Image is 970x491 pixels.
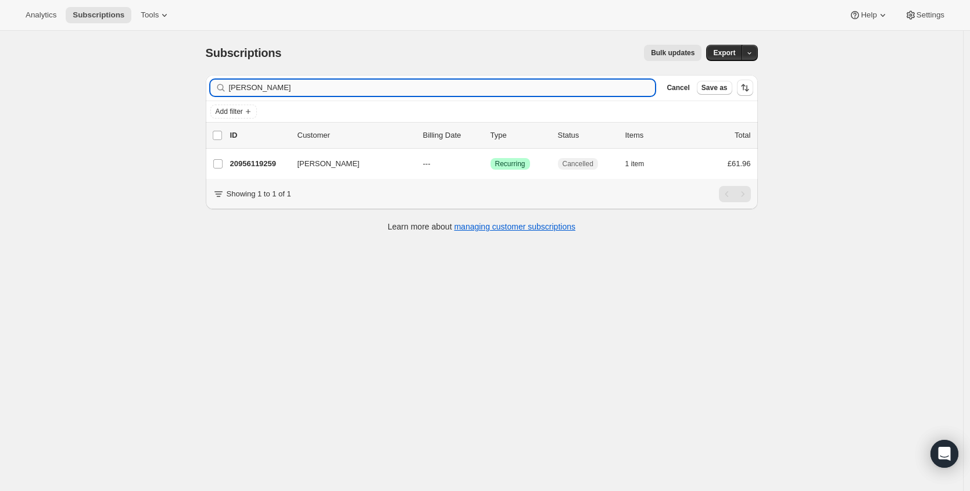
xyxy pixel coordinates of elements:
button: Analytics [19,7,63,23]
p: Total [735,130,750,141]
button: Settings [898,7,951,23]
button: Tools [134,7,177,23]
button: Subscriptions [66,7,131,23]
p: Customer [298,130,414,141]
span: Export [713,48,735,58]
span: Cancelled [563,159,593,169]
button: Help [842,7,895,23]
span: --- [423,159,431,168]
span: Save as [701,83,728,92]
span: Recurring [495,159,525,169]
span: Bulk updates [651,48,695,58]
span: £61.96 [728,159,751,168]
span: Settings [917,10,944,20]
div: Open Intercom Messenger [930,440,958,468]
button: 1 item [625,156,657,172]
span: Subscriptions [206,46,282,59]
p: Learn more about [388,221,575,232]
div: Items [625,130,683,141]
span: Add filter [216,107,243,116]
span: Help [861,10,876,20]
nav: Pagination [719,186,751,202]
div: Type [491,130,549,141]
span: Subscriptions [73,10,124,20]
button: Bulk updates [644,45,701,61]
span: Tools [141,10,159,20]
p: Status [558,130,616,141]
a: managing customer subscriptions [454,222,575,231]
p: ID [230,130,288,141]
span: [PERSON_NAME] [298,158,360,170]
button: Cancel [662,81,694,95]
button: Add filter [210,105,257,119]
button: Sort the results [737,80,753,96]
button: [PERSON_NAME] [291,155,407,173]
p: Showing 1 to 1 of 1 [227,188,291,200]
button: Export [706,45,742,61]
div: 20956119259[PERSON_NAME]---SuccessRecurringCancelled1 item£61.96 [230,156,751,172]
span: Cancel [667,83,689,92]
div: IDCustomerBilling DateTypeStatusItemsTotal [230,130,751,141]
span: Analytics [26,10,56,20]
p: 20956119259 [230,158,288,170]
input: Filter subscribers [229,80,656,96]
span: 1 item [625,159,645,169]
p: Billing Date [423,130,481,141]
button: Save as [697,81,732,95]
